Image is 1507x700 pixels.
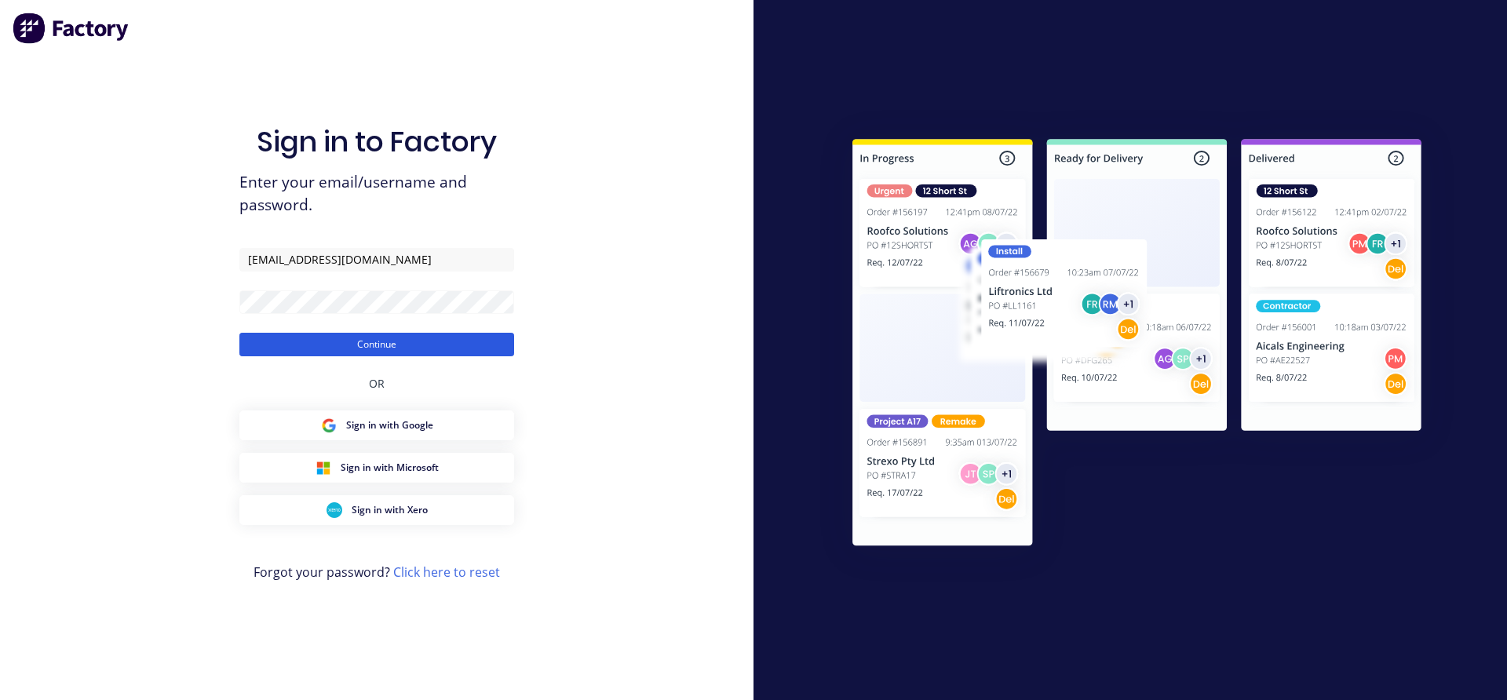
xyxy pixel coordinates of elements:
h1: Sign in to Factory [257,125,497,159]
button: Continue [239,333,514,356]
span: Sign in with Xero [352,503,428,517]
img: Microsoft Sign in [316,460,331,476]
button: Microsoft Sign inSign in with Microsoft [239,453,514,483]
button: Xero Sign inSign in with Xero [239,495,514,525]
span: Sign in with Google [346,418,433,432]
img: Google Sign in [321,417,337,433]
div: OR [369,356,385,410]
span: Forgot your password? [254,563,500,582]
span: Enter your email/username and password. [239,171,514,217]
img: Xero Sign in [327,502,342,518]
span: Sign in with Microsoft [341,461,439,475]
input: Email/Username [239,248,514,272]
img: Sign in [818,108,1456,583]
a: Click here to reset [393,563,500,581]
img: Factory [13,13,130,44]
button: Google Sign inSign in with Google [239,410,514,440]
